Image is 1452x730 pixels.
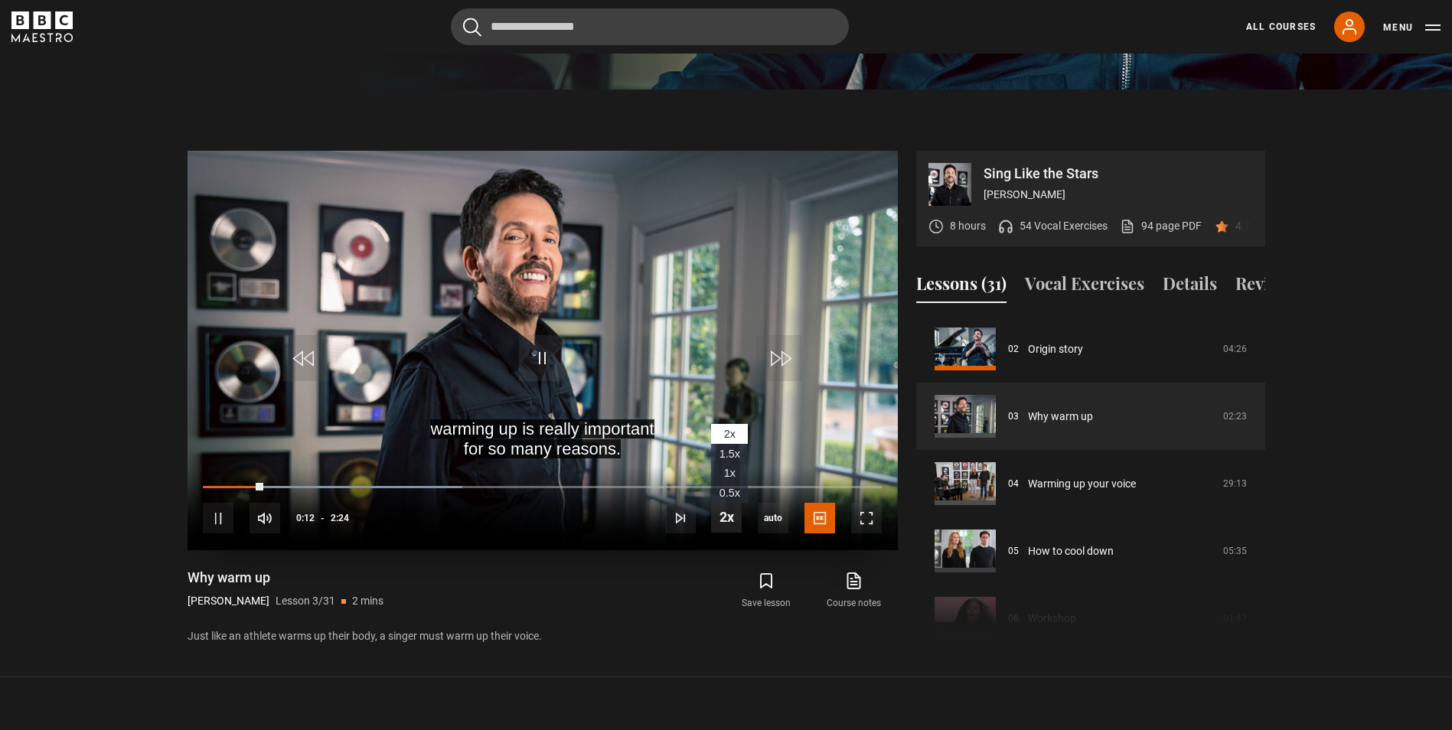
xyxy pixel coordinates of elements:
[810,569,897,613] a: Course notes
[984,167,1253,181] p: Sing Like the Stars
[188,593,269,609] p: [PERSON_NAME]
[723,569,810,613] button: Save lesson
[188,151,898,550] video-js: Video Player
[1028,476,1136,492] a: Warming up your voice
[916,271,1007,303] button: Lessons (31)
[1028,341,1083,357] a: Origin story
[758,503,788,533] div: Current quality: 720p
[1383,20,1441,35] button: Toggle navigation
[188,569,383,587] h1: Why warm up
[276,593,335,609] p: Lesson 3/31
[804,503,835,533] button: Captions
[665,503,696,533] button: Next Lesson
[1120,218,1202,234] a: 94 page PDF
[203,486,881,489] div: Progress Bar
[719,487,740,499] span: 0.5x
[758,503,788,533] span: auto
[331,504,349,532] span: 2:24
[851,503,882,533] button: Fullscreen
[352,593,383,609] p: 2 mins
[1163,271,1217,303] button: Details
[1025,271,1144,303] button: Vocal Exercises
[1020,218,1108,234] p: 54 Vocal Exercises
[711,502,742,533] button: Playback Rate
[321,513,325,523] span: -
[11,11,73,42] svg: BBC Maestro
[1028,543,1114,559] a: How to cool down
[463,18,481,37] button: Submit the search query
[296,504,315,532] span: 0:12
[724,467,736,479] span: 1x
[1028,409,1093,425] a: Why warm up
[984,187,1253,203] p: [PERSON_NAME]
[1246,20,1316,34] a: All Courses
[950,218,986,234] p: 8 hours
[724,428,736,440] span: 2x
[1235,271,1331,303] button: Reviews (60)
[250,503,280,533] button: Mute
[719,448,740,460] span: 1.5x
[188,628,898,644] p: Just like an athlete warms up their body, a singer must warm up their voice.
[203,503,233,533] button: Pause
[451,8,849,45] input: Search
